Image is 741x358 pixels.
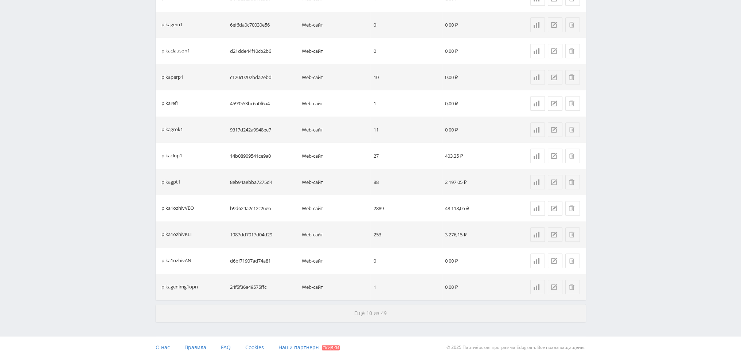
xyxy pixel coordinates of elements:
button: Удалить [565,201,580,216]
td: 2889 [370,195,442,221]
td: 24f5f36a49575ffc [227,274,299,300]
button: Редактировать [548,96,562,111]
button: Редактировать [548,122,562,137]
td: 14b08909541ce9a0 [227,143,299,169]
td: Web-сайт [299,117,371,143]
a: Статистика [530,70,545,84]
td: 48 118,05 ₽ [442,195,514,221]
button: Ещё 10 из 49 [156,304,586,322]
td: Web-сайт [299,221,371,248]
div: pikaclauson1 [161,47,190,55]
div: pikaperp1 [161,73,183,82]
div: pika1ozhivVEO [161,204,194,213]
button: Удалить [565,122,580,137]
button: Редактировать [548,201,562,216]
td: b9d629a2c12c26e6 [227,195,299,221]
td: 253 [370,221,442,248]
td: d21dde44f10cb2b6 [227,38,299,64]
a: Статистика [530,44,545,58]
button: Редактировать [548,149,562,163]
a: Статистика [530,96,545,111]
span: О нас [156,344,170,351]
td: 0 [370,248,442,274]
div: pikaclop1 [161,152,182,160]
span: Ещё 10 из 49 [354,310,387,316]
div: pikagem1 [161,21,183,29]
button: Редактировать [548,17,562,32]
td: 9317d242a9948ee7 [227,117,299,143]
td: 0 [370,12,442,38]
a: Статистика [530,17,545,32]
button: Редактировать [548,253,562,268]
a: Статистика [530,149,545,163]
td: 8eb94aebba7275d4 [227,169,299,195]
td: Web-сайт [299,248,371,274]
span: Cookies [245,344,264,351]
button: Удалить [565,253,580,268]
span: Наши партнеры [278,344,320,351]
a: Статистика [530,175,545,189]
td: Web-сайт [299,38,371,64]
a: Статистика [530,253,545,268]
td: 0,00 ₽ [442,12,514,38]
td: Web-сайт [299,90,371,117]
button: Удалить [565,175,580,189]
button: Редактировать [548,44,562,58]
a: Статистика [530,201,545,216]
button: Редактировать [548,227,562,242]
td: Web-сайт [299,143,371,169]
td: 403,35 ₽ [442,143,514,169]
div: pikaref1 [161,99,179,108]
a: Статистика [530,227,545,242]
div: pika1ozhivKLI [161,231,192,239]
td: 0,00 ₽ [442,64,514,90]
span: Правила [184,344,206,351]
td: 0,00 ₽ [442,117,514,143]
div: pikagenimg1opn [161,283,198,291]
td: d6bf71907ad74a81 [227,248,299,274]
td: 1 [370,274,442,300]
td: Web-сайт [299,12,371,38]
td: 4599553bc6a0f6a4 [227,90,299,117]
td: 10 [370,64,442,90]
div: pikagrok1 [161,126,183,134]
button: Удалить [565,44,580,58]
button: Редактировать [548,70,562,84]
td: 11 [370,117,442,143]
td: 88 [370,169,442,195]
a: Статистика [530,280,545,294]
td: 1 [370,90,442,117]
a: Статистика [530,122,545,137]
button: Удалить [565,149,580,163]
button: Удалить [565,227,580,242]
span: Скидки [322,345,340,350]
button: Редактировать [548,280,562,294]
td: 2 197,05 ₽ [442,169,514,195]
td: 1987dd7017d04d29 [227,221,299,248]
td: 6ef6da0c70030e56 [227,12,299,38]
td: Web-сайт [299,64,371,90]
button: Удалить [565,96,580,111]
td: 0,00 ₽ [442,38,514,64]
td: Web-сайт [299,169,371,195]
button: Удалить [565,280,580,294]
td: 0,00 ₽ [442,90,514,117]
td: Web-сайт [299,274,371,300]
button: Удалить [565,70,580,84]
td: 0,00 ₽ [442,248,514,274]
div: pikagpt1 [161,178,180,186]
div: pika1ozhivAN [161,257,191,265]
span: FAQ [221,344,231,351]
td: c120c0202bda2ebd [227,64,299,90]
td: Web-сайт [299,195,371,221]
td: 27 [370,143,442,169]
button: Удалить [565,17,580,32]
td: 3 276,15 ₽ [442,221,514,248]
td: 0,00 ₽ [442,274,514,300]
button: Редактировать [548,175,562,189]
td: 0 [370,38,442,64]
